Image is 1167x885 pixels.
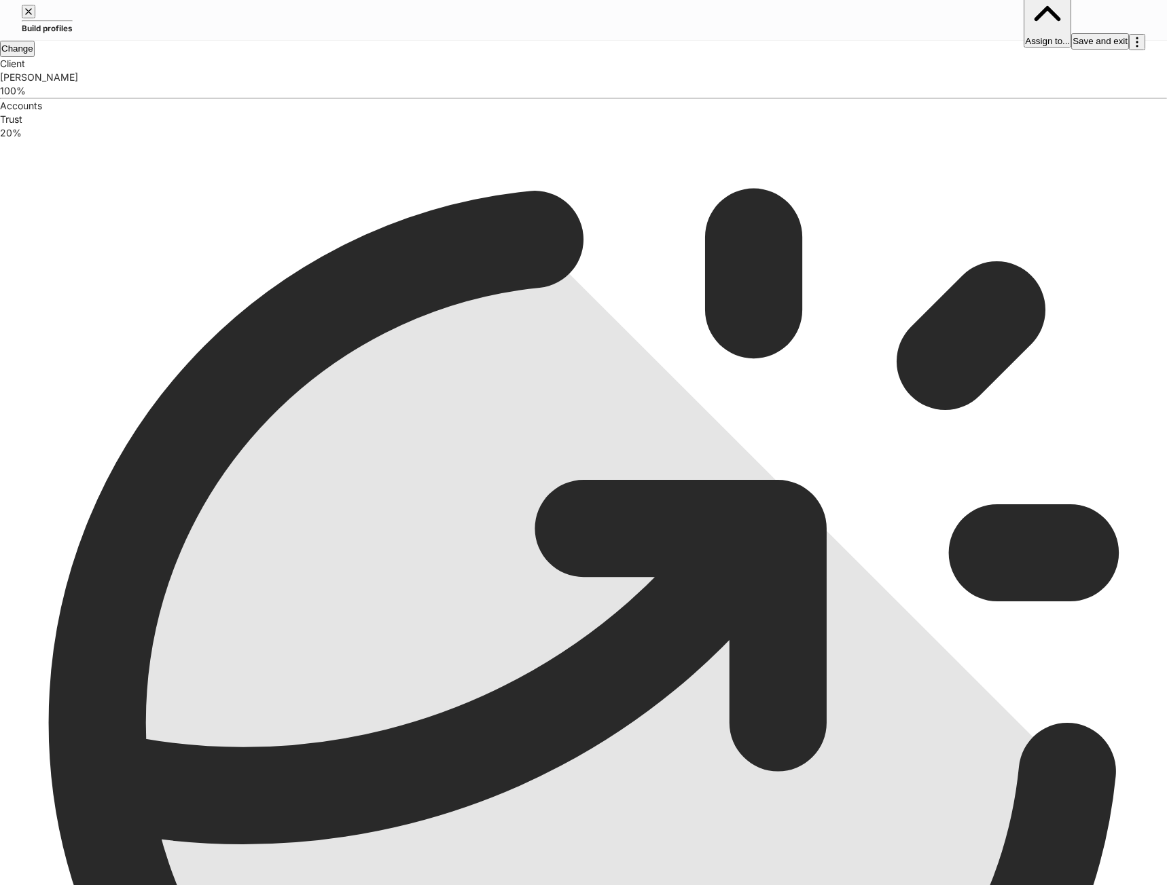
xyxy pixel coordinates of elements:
h5: Build profiles [22,22,73,35]
button: Save and exit [1071,33,1129,50]
div: Assign to... [1025,36,1070,46]
div: Change [1,42,33,56]
div: Save and exit [1073,35,1128,48]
